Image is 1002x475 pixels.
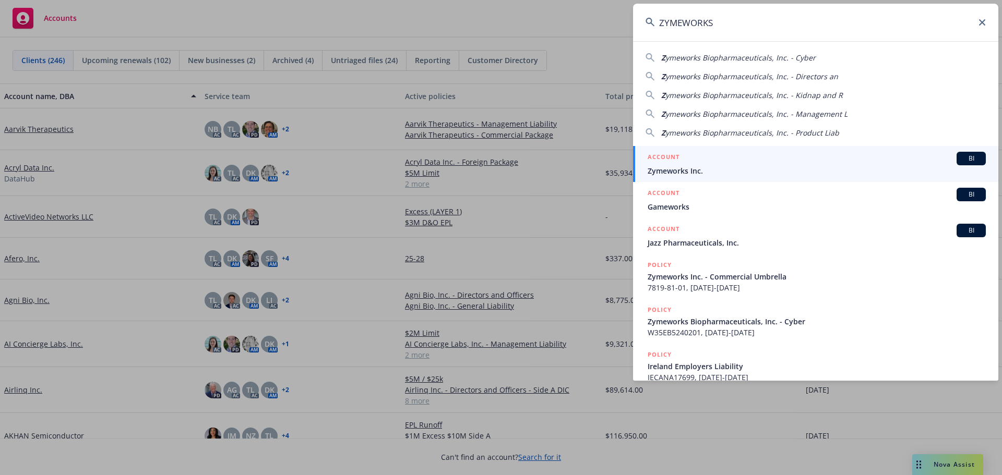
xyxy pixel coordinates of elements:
[648,152,679,164] h5: ACCOUNT
[665,128,839,138] span: ymeworks Biopharmaceuticals, Inc. - Product Liab
[633,299,998,344] a: POLICYZymeworks Biopharmaceuticals, Inc. - CyberW35EB5240201, [DATE]-[DATE]
[648,201,986,212] span: Gameworks
[661,71,665,81] span: Z
[661,128,665,138] span: Z
[648,372,986,383] span: IECANA17699, [DATE]-[DATE]
[661,53,665,63] span: Z
[961,226,982,235] span: BI
[633,146,998,182] a: ACCOUNTBIZymeworks Inc.
[665,71,838,81] span: ymeworks Biopharmaceuticals, Inc. - Directors an
[648,349,672,360] h5: POLICY
[648,165,986,176] span: Zymeworks Inc.
[665,90,843,100] span: ymeworks Biopharmaceuticals, Inc. - Kidnap and R
[648,271,986,282] span: Zymeworks Inc. - Commercial Umbrella
[665,53,816,63] span: ymeworks Biopharmaceuticals, Inc. - Cyber
[665,109,848,119] span: ymeworks Biopharmaceuticals, Inc. - Management L
[648,361,986,372] span: Ireland Employers Liability
[961,190,982,199] span: BI
[648,260,672,270] h5: POLICY
[661,90,665,100] span: Z
[633,182,998,218] a: ACCOUNTBIGameworks
[648,305,672,315] h5: POLICY
[648,327,986,338] span: W35EB5240201, [DATE]-[DATE]
[961,154,982,163] span: BI
[648,316,986,327] span: Zymeworks Biopharmaceuticals, Inc. - Cyber
[633,254,998,299] a: POLICYZymeworks Inc. - Commercial Umbrella7819-81-01, [DATE]-[DATE]
[648,282,986,293] span: 7819-81-01, [DATE]-[DATE]
[633,218,998,254] a: ACCOUNTBIJazz Pharmaceuticals, Inc.
[648,237,986,248] span: Jazz Pharmaceuticals, Inc.
[648,188,679,200] h5: ACCOUNT
[648,224,679,236] h5: ACCOUNT
[661,109,665,119] span: Z
[633,344,998,388] a: POLICYIreland Employers LiabilityIECANA17699, [DATE]-[DATE]
[633,4,998,41] input: Search...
